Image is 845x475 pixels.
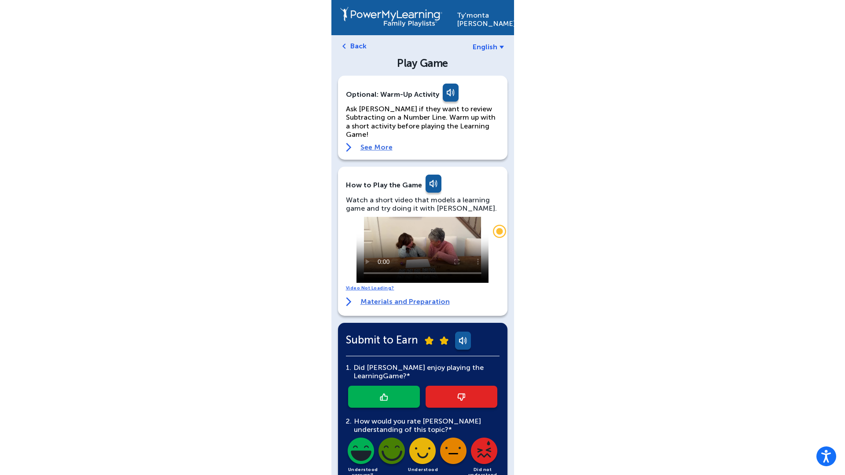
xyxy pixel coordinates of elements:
[346,417,352,425] span: 2.
[346,417,500,434] div: How would you rate [PERSON_NAME] understanding of this topic?*
[469,438,499,468] img: dark-did-not-understand-icon.png
[347,58,498,69] div: Play Game
[346,297,450,306] a: Materials and Preparation
[346,438,376,468] img: dark-understood-very-well-icon.png
[346,143,500,152] a: See More
[473,43,504,51] a: English
[346,84,500,105] div: Optional: Warm-Up Activity
[425,336,434,345] img: submit-star.png
[346,297,352,306] img: right-arrow.svg
[346,105,500,139] p: Ask [PERSON_NAME] if they want to review Subtracting on a Number Line. Warm up with a short activ...
[383,372,410,380] span: Game?*
[351,363,500,380] div: Did [PERSON_NAME] enjoy playing the Learning
[346,336,418,344] span: Submit to Earn
[346,285,394,291] a: Video Not Loading?
[457,393,465,401] img: thumb-down-icon.png
[491,223,508,240] div: Trigger Stonly widget
[346,181,422,189] div: How to Play the Game
[438,438,468,468] img: dark-slightly-understood-icon.png
[440,336,448,345] img: submit-star.png
[408,438,437,468] img: dark-understood-icon.png
[346,363,351,372] span: 1.
[346,143,352,152] img: right-arrow.svg
[380,393,388,401] img: thumb-up-icon.png
[473,43,497,51] span: English
[377,438,407,468] img: dark-understood-well-icon.png
[350,42,367,50] a: Back
[346,196,500,212] div: Watch a short video that models a learning game and try doing it with [PERSON_NAME].
[342,44,346,49] img: left-arrow.svg
[457,7,505,28] div: Ty'monta [PERSON_NAME]
[408,467,438,472] span: Understood
[340,7,442,27] img: PowerMyLearning Connect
